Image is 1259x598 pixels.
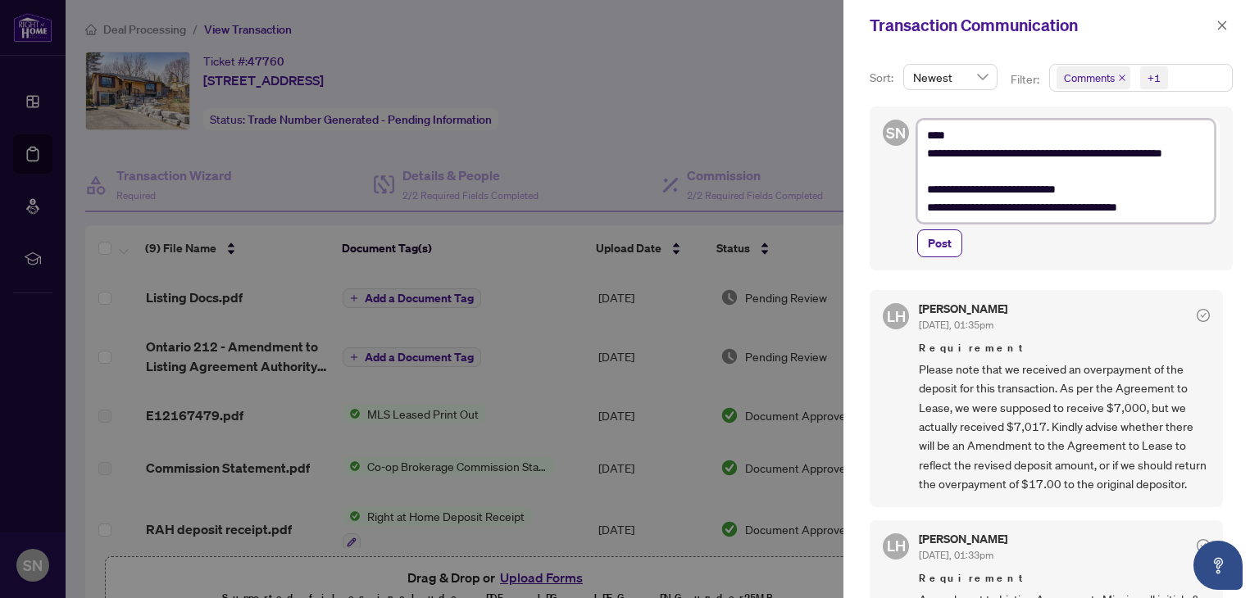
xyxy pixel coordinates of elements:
[1197,539,1210,552] span: check-circle
[1216,20,1228,31] span: close
[928,230,952,256] span: Post
[919,360,1210,494] span: Please note that we received an overpayment of the deposit for this transaction. As per the Agree...
[887,305,906,328] span: LH
[919,533,1007,545] h5: [PERSON_NAME]
[1057,66,1130,89] span: Comments
[919,570,1210,587] span: Requirement
[1148,70,1161,86] div: +1
[1011,70,1042,88] p: Filter:
[1193,541,1243,590] button: Open asap
[870,69,897,87] p: Sort:
[1118,74,1126,82] span: close
[919,549,993,561] span: [DATE], 01:33pm
[919,303,1007,315] h5: [PERSON_NAME]
[919,319,993,331] span: [DATE], 01:35pm
[1197,309,1210,322] span: check-circle
[919,340,1210,356] span: Requirement
[917,229,962,257] button: Post
[1064,70,1115,86] span: Comments
[913,65,988,89] span: Newest
[887,534,906,557] span: LH
[870,13,1211,38] div: Transaction Communication
[886,121,906,144] span: SN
